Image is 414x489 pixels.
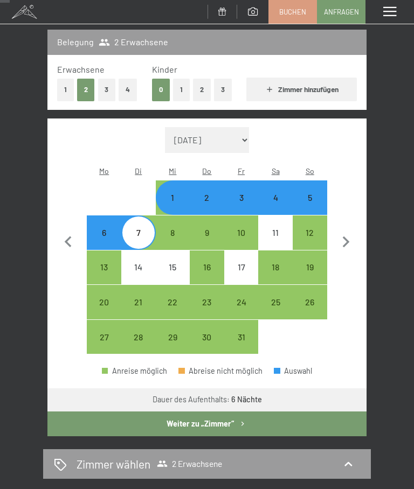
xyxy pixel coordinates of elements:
div: 23 [191,298,223,330]
div: Fri Oct 10 2025 [224,215,259,250]
div: Anreise nicht möglich [258,215,293,250]
div: Anreise möglich [224,215,259,250]
div: 7 [122,228,155,261]
div: Anreise möglich [258,180,293,215]
button: 3 [98,79,116,101]
button: Zimmer hinzufügen [246,78,357,101]
div: Anreise nicht möglich [156,250,190,285]
div: Anreise möglich [190,320,224,354]
div: Anreise möglich [293,250,327,285]
div: 29 [157,333,189,365]
a: Buchen [269,1,316,23]
div: Auswahl [274,367,312,375]
div: Anreise möglich [293,215,327,250]
div: Fri Oct 17 2025 [224,250,259,285]
div: 2 [191,193,223,226]
div: Anreise möglich [190,215,224,250]
div: Dauer des Aufenthalts: [153,394,262,405]
div: 8 [157,228,189,261]
div: Anreise möglich [156,320,190,354]
div: Wed Oct 01 2025 [156,180,190,215]
div: 11 [259,228,292,261]
div: Anreise möglich [224,320,259,354]
div: 14 [122,263,155,295]
div: 6 [88,228,120,261]
div: Anreise möglich [258,285,293,319]
div: Anreise möglich [224,285,259,319]
div: Sun Oct 19 2025 [293,250,327,285]
span: Erwachsene [57,64,105,74]
div: Wed Oct 29 2025 [156,320,190,354]
div: 30 [191,333,223,365]
div: 13 [88,263,120,295]
div: Anreise möglich [190,180,224,215]
div: Anreise möglich [258,250,293,285]
div: Mon Oct 20 2025 [87,285,121,319]
button: 3 [214,79,232,101]
abbr: Mittwoch [169,166,176,176]
div: 19 [294,263,326,295]
div: Anreise möglich [190,285,224,319]
div: Anreise nicht möglich [224,250,259,285]
button: 0 [152,79,170,101]
abbr: Donnerstag [202,166,211,176]
abbr: Samstag [272,166,280,176]
div: Thu Oct 09 2025 [190,215,224,250]
button: 2 [77,79,95,101]
abbr: Sonntag [306,166,314,176]
a: Anfragen [318,1,365,23]
div: Thu Oct 30 2025 [190,320,224,354]
div: 21 [122,298,155,330]
div: 5 [294,193,326,226]
div: Mon Oct 27 2025 [87,320,121,354]
div: Anreise möglich [293,285,327,319]
div: 20 [88,298,120,330]
span: 2 Erwachsene [157,458,222,469]
div: 31 [225,333,258,365]
div: 15 [157,263,189,295]
span: Kinder [152,64,177,74]
div: Wed Oct 22 2025 [156,285,190,319]
button: 2 [193,79,211,101]
div: Fri Oct 31 2025 [224,320,259,354]
h2: Zimmer wählen [77,456,150,472]
div: Anreise möglich [87,250,121,285]
div: 28 [122,333,155,365]
div: Fri Oct 03 2025 [224,180,259,215]
div: Sat Oct 25 2025 [258,285,293,319]
button: 1 [57,79,74,101]
div: Anreise möglich [121,285,156,319]
div: Anreise möglich [190,250,224,285]
span: 2 Erwachsene [99,36,168,48]
div: Wed Oct 15 2025 [156,250,190,285]
div: Sun Oct 26 2025 [293,285,327,319]
div: 25 [259,298,292,330]
button: Vorheriger Monat [57,127,80,355]
div: 10 [225,228,258,261]
div: 22 [157,298,189,330]
h3: Belegung [57,36,94,48]
div: 1 [157,193,189,226]
div: Tue Oct 14 2025 [121,250,156,285]
abbr: Freitag [238,166,245,176]
div: 4 [259,193,292,226]
button: Nächster Monat [335,127,357,355]
div: Anreise möglich [121,320,156,354]
div: Sat Oct 18 2025 [258,250,293,285]
div: Anreise möglich [293,180,327,215]
div: 16 [191,263,223,295]
div: 17 [225,263,258,295]
abbr: Dienstag [135,166,142,176]
div: Tue Oct 28 2025 [121,320,156,354]
button: 4 [119,79,137,101]
div: 24 [225,298,258,330]
div: Anreise möglich [156,180,190,215]
div: 12 [294,228,326,261]
div: 3 [225,193,258,226]
div: Sat Oct 04 2025 [258,180,293,215]
div: Anreise möglich [224,180,259,215]
div: Anreise möglich [87,215,121,250]
div: Tue Oct 21 2025 [121,285,156,319]
b: 6 Nächte [231,395,262,404]
abbr: Montag [99,166,109,176]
